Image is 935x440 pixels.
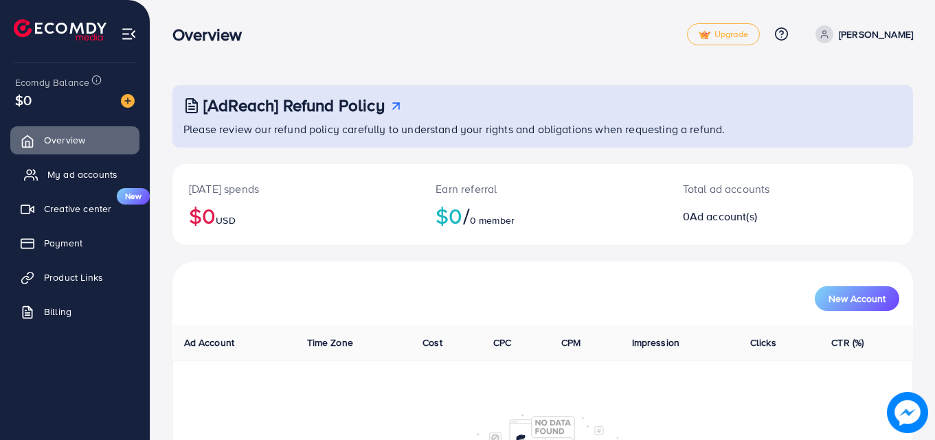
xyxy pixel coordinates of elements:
a: [PERSON_NAME] [810,25,913,43]
span: CPM [561,336,581,349]
a: Payment [10,229,139,257]
h2: 0 [683,210,835,223]
span: Creative center [44,202,111,216]
a: My ad accounts [10,161,139,188]
h2: $0 [436,202,649,229]
span: USD [216,213,235,227]
img: image [887,392,928,433]
p: Please review our refund policy carefully to understand your rights and obligations when requesti... [183,121,905,137]
span: Ad Account [184,336,235,349]
span: Impression [632,336,680,349]
span: My ad accounts [47,167,117,181]
h3: [AdReach] Refund Policy [203,95,385,115]
p: [PERSON_NAME] [839,26,913,43]
span: Product Links [44,270,103,284]
img: logo [14,19,106,40]
button: New Account [815,286,899,311]
h3: Overview [172,25,253,45]
a: Product Links [10,264,139,291]
h2: $0 [189,202,403,229]
span: $0 [15,90,32,110]
span: New [117,188,150,205]
span: Ad account(s) [690,209,757,224]
span: Overview [44,133,85,147]
span: CPC [493,336,511,349]
img: tick [699,30,710,40]
span: Cost [423,336,442,349]
span: / [463,200,470,231]
p: Earn referral [436,181,649,197]
span: 0 member [470,213,515,227]
span: Ecomdy Balance [15,76,89,89]
a: tickUpgrade [687,23,760,45]
img: menu [121,26,137,42]
a: Creative centerNew [10,195,139,222]
img: image [121,94,135,108]
span: CTR (%) [831,336,864,349]
span: Payment [44,236,82,250]
p: [DATE] spends [189,181,403,197]
a: Overview [10,126,139,154]
span: Time Zone [307,336,353,349]
span: Upgrade [699,30,748,40]
a: Billing [10,298,139,325]
span: New Account [829,294,886,303]
span: Clicks [750,336,776,349]
p: Total ad accounts [683,181,835,197]
span: Billing [44,305,71,319]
